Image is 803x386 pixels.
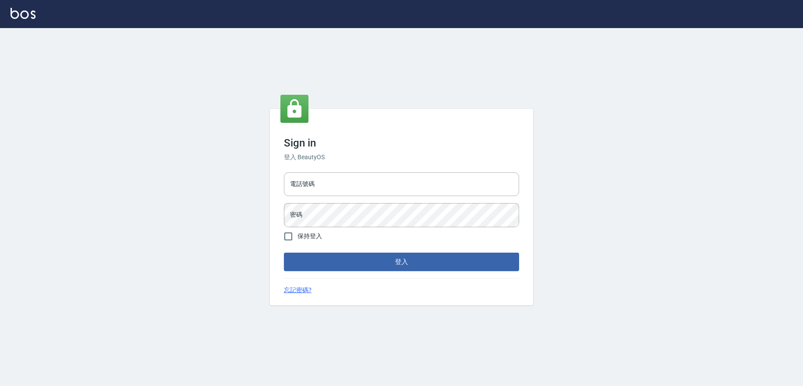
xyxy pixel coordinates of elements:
[284,137,519,149] h3: Sign in
[284,286,312,295] a: 忘記密碼?
[11,8,36,19] img: Logo
[298,232,322,241] span: 保持登入
[284,153,519,162] h6: 登入 BeautyOS
[284,253,519,271] button: 登入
